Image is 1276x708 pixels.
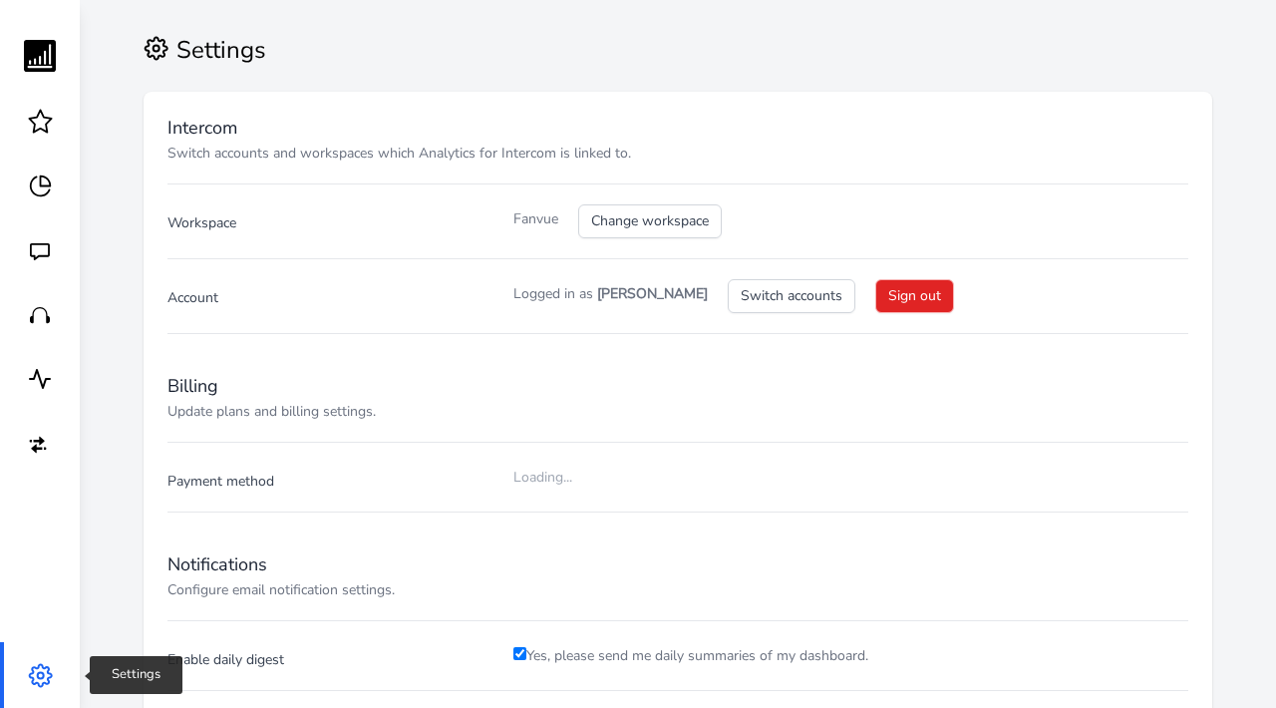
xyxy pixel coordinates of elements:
h3: Billing [167,374,1188,398]
h3: Notifications [167,552,1188,576]
label: Payment method [167,464,497,492]
p: Logged in as [513,283,708,313]
p: Configure email notification settings. [167,580,837,600]
p: Update plans and billing settings. [167,402,837,422]
p: Fanvue [513,208,558,238]
div: Settings [144,32,1212,68]
h3: Intercom [167,116,1188,140]
p: Yes, please send me daily summaries of my dashboard. [513,645,868,666]
label: Workspace [167,205,497,233]
p: Switch accounts and workspaces which Analytics for Intercom is linked to. [167,144,837,164]
label: Enable daily digest [167,642,497,670]
p: Loading... [513,467,572,488]
strong: [PERSON_NAME] [597,284,708,303]
label: Account [167,280,497,308]
button: Sign out [875,279,954,313]
button: Switch accounts [728,279,855,313]
button: Change workspace [578,204,722,238]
